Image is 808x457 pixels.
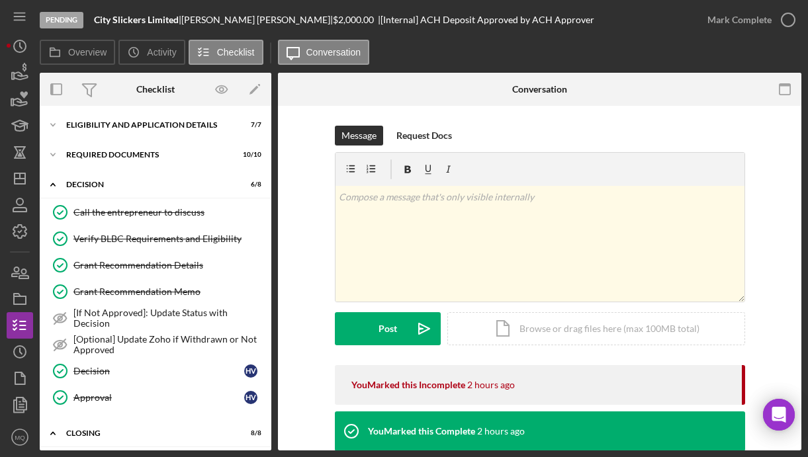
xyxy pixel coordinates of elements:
[73,233,264,244] div: Verify BLBC Requirements and Eligibility
[278,40,370,65] button: Conversation
[378,15,594,25] div: | [Internal] ACH Deposit Approved by ACH Approver
[46,358,265,384] a: DecisionHV
[15,434,24,441] text: MQ
[73,260,264,270] div: Grant Recommendation Details
[379,312,397,345] div: Post
[335,126,383,145] button: Message
[306,47,361,58] label: Conversation
[46,252,265,278] a: Grant Recommendation Details
[341,126,377,145] div: Message
[368,426,475,436] div: You Marked this Complete
[238,151,261,159] div: 10 / 10
[94,14,179,25] b: City Slickers Limited
[73,366,244,376] div: Decision
[181,15,333,25] div: [PERSON_NAME] [PERSON_NAME] |
[351,380,465,390] div: You Marked this Incomplete
[390,126,459,145] button: Request Docs
[46,331,265,358] a: [Optional] Update Zoho if Withdrawn or Not Approved
[217,47,255,58] label: Checklist
[136,84,175,95] div: Checklist
[238,429,261,437] div: 8 / 8
[694,7,801,33] button: Mark Complete
[73,334,264,355] div: [Optional] Update Zoho if Withdrawn or Not Approved
[46,199,265,226] a: Call the entrepreneur to discuss
[763,399,795,431] div: Open Intercom Messenger
[73,207,264,218] div: Call the entrepreneur to discuss
[73,308,264,329] div: [If Not Approved]: Update Status with Decision
[7,424,33,450] button: MQ
[66,151,228,159] div: Required Documents
[46,305,265,331] a: [If Not Approved]: Update Status with Decision
[335,312,441,345] button: Post
[40,12,83,28] div: Pending
[477,426,525,436] time: 2025-08-12 21:54
[68,47,107,58] label: Overview
[66,429,228,437] div: Closing
[333,15,378,25] div: $2,000.00
[73,286,264,297] div: Grant Recommendation Memo
[467,380,515,390] time: 2025-08-12 22:08
[40,40,115,65] button: Overview
[512,84,567,95] div: Conversation
[118,40,185,65] button: Activity
[94,15,181,25] div: |
[396,126,452,145] div: Request Docs
[66,121,228,129] div: Eligibility and Application Details
[238,181,261,188] div: 6 / 8
[46,384,265,411] a: ApprovalHV
[46,278,265,305] a: Grant Recommendation Memo
[147,47,176,58] label: Activity
[46,226,265,252] a: Verify BLBC Requirements and Eligibility
[189,40,263,65] button: Checklist
[238,121,261,129] div: 7 / 7
[244,364,257,378] div: H V
[66,181,228,188] div: Decision
[707,7,772,33] div: Mark Complete
[73,392,244,403] div: Approval
[244,391,257,404] div: H V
